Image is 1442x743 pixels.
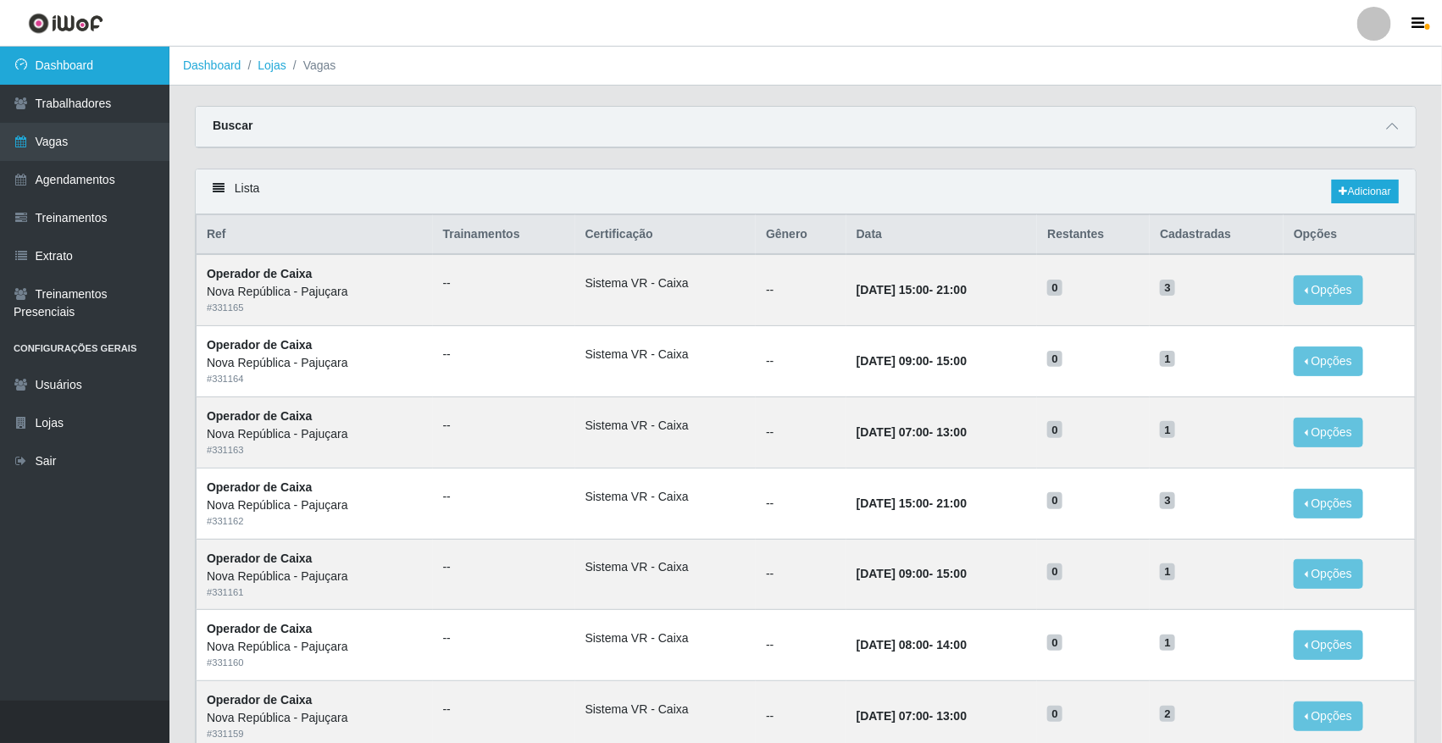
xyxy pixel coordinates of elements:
[857,425,929,439] time: [DATE] 07:00
[207,354,423,372] div: Nova República - Pajuçara
[207,656,423,670] div: # 331160
[756,539,846,610] td: --
[936,709,967,723] time: 13:00
[857,283,929,297] time: [DATE] 15:00
[857,354,929,368] time: [DATE] 09:00
[936,354,967,368] time: 15:00
[207,568,423,585] div: Nova República - Pajuçara
[857,567,967,580] strong: -
[857,425,967,439] strong: -
[169,47,1442,86] nav: breadcrumb
[213,119,252,132] strong: Buscar
[1294,418,1363,447] button: Opções
[443,488,565,506] ul: --
[1160,563,1175,580] span: 1
[433,215,575,255] th: Trainamentos
[857,638,929,652] time: [DATE] 08:00
[207,338,313,352] strong: Operador de Caixa
[443,274,565,292] ul: --
[207,443,423,457] div: # 331163
[857,496,929,510] time: [DATE] 15:00
[1160,492,1175,509] span: 3
[585,488,746,506] li: Sistema VR - Caixa
[1294,701,1363,731] button: Opções
[1047,492,1062,509] span: 0
[1160,280,1175,297] span: 3
[1037,215,1150,255] th: Restantes
[756,468,846,539] td: --
[857,638,967,652] strong: -
[1047,421,1062,438] span: 0
[936,496,967,510] time: 21:00
[1160,351,1175,368] span: 1
[936,638,967,652] time: 14:00
[196,169,1416,214] div: Lista
[207,496,423,514] div: Nova República - Pajuçara
[1047,351,1062,368] span: 0
[207,409,313,423] strong: Operador de Caixa
[207,622,313,635] strong: Operador de Caixa
[443,558,565,576] ul: --
[197,215,433,255] th: Ref
[936,425,967,439] time: 13:00
[207,709,423,727] div: Nova República - Pajuçara
[1047,280,1062,297] span: 0
[1160,706,1175,723] span: 2
[585,274,746,292] li: Sistema VR - Caixa
[1294,347,1363,376] button: Opções
[207,283,423,301] div: Nova República - Pajuçara
[857,354,967,368] strong: -
[585,417,746,435] li: Sistema VR - Caixa
[756,215,846,255] th: Gênero
[443,346,565,363] ul: --
[1047,635,1062,652] span: 0
[857,283,967,297] strong: -
[585,629,746,647] li: Sistema VR - Caixa
[1294,559,1363,589] button: Opções
[183,58,241,72] a: Dashboard
[443,629,565,647] ul: --
[575,215,757,255] th: Certificação
[1150,215,1284,255] th: Cadastradas
[1160,421,1175,438] span: 1
[756,254,846,325] td: --
[585,558,746,576] li: Sistema VR - Caixa
[846,215,1038,255] th: Data
[756,610,846,681] td: --
[207,638,423,656] div: Nova República - Pajuçara
[1160,635,1175,652] span: 1
[207,585,423,600] div: # 331161
[207,727,423,741] div: # 331159
[936,567,967,580] time: 15:00
[756,396,846,468] td: --
[1332,180,1399,203] a: Adicionar
[1047,563,1062,580] span: 0
[443,701,565,718] ul: --
[1294,489,1363,518] button: Opções
[585,701,746,718] li: Sistema VR - Caixa
[936,283,967,297] time: 21:00
[857,709,929,723] time: [DATE] 07:00
[1047,706,1062,723] span: 0
[207,301,423,315] div: # 331165
[258,58,286,72] a: Lojas
[207,514,423,529] div: # 331162
[286,57,336,75] li: Vagas
[443,417,565,435] ul: --
[1294,630,1363,660] button: Opções
[857,709,967,723] strong: -
[207,425,423,443] div: Nova República - Pajuçara
[1294,275,1363,305] button: Opções
[207,693,313,707] strong: Operador de Caixa
[756,326,846,397] td: --
[207,372,423,386] div: # 331164
[28,13,103,34] img: CoreUI Logo
[207,267,313,280] strong: Operador de Caixa
[585,346,746,363] li: Sistema VR - Caixa
[1284,215,1415,255] th: Opções
[857,496,967,510] strong: -
[857,567,929,580] time: [DATE] 09:00
[207,480,313,494] strong: Operador de Caixa
[207,552,313,565] strong: Operador de Caixa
